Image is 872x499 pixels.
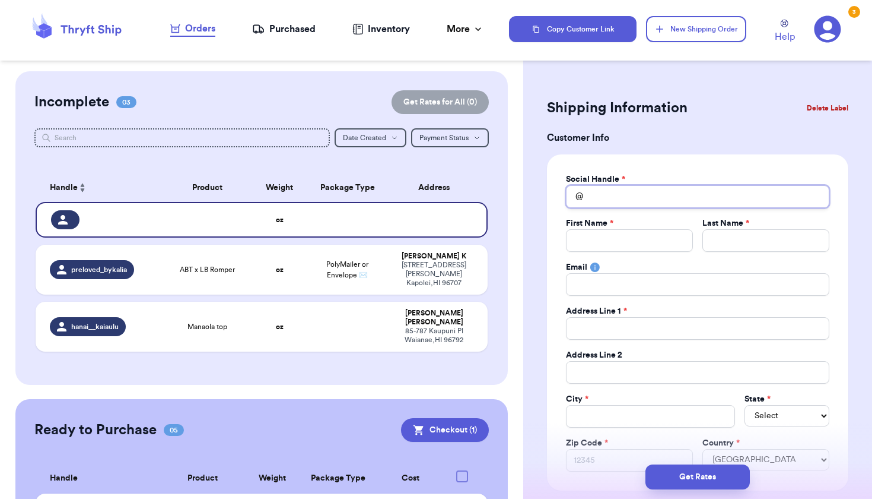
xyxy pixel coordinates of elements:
[547,131,848,145] h3: Customer Info
[335,128,406,147] button: Date Created
[170,21,215,37] a: Orders
[447,22,484,36] div: More
[802,95,853,121] button: Delete Label
[566,261,587,273] label: Email
[34,93,109,112] h2: Incomplete
[646,16,746,42] button: New Shipping Order
[276,266,284,273] strong: oz
[307,173,388,202] th: Package Type
[163,173,253,202] th: Product
[276,323,284,330] strong: oz
[566,393,588,405] label: City
[71,265,127,274] span: preloved_bykalia
[71,322,119,331] span: hanai__kaiaulu
[392,90,489,114] button: Get Rates for All (0)
[566,185,583,208] div: @
[343,134,386,141] span: Date Created
[566,437,608,449] label: Zip Code
[187,322,227,331] span: Manaola top
[299,463,378,494] th: Package Type
[775,20,795,44] a: Help
[34,421,157,440] h2: Ready to Purchase
[547,99,688,118] h2: Shipping Information
[34,128,329,147] input: Search
[378,463,444,494] th: Cost
[566,217,613,229] label: First Name
[566,449,693,472] input: 12345
[246,463,299,494] th: Weight
[645,465,750,489] button: Get Rates
[170,21,215,36] div: Orders
[566,349,622,361] label: Address Line 2
[116,96,136,108] span: 03
[848,6,860,18] div: 3
[50,182,78,194] span: Handle
[180,265,235,274] span: ABT x LB Romper
[814,15,841,43] a: 3
[395,261,473,288] div: [STREET_ADDRESS][PERSON_NAME] Kapolei , HI 96707
[164,424,184,436] span: 05
[158,463,246,494] th: Product
[702,437,740,449] label: Country
[411,128,489,147] button: Payment Status
[352,22,410,36] a: Inventory
[395,252,473,261] div: [PERSON_NAME] K
[78,181,87,195] button: Sort ascending
[419,134,469,141] span: Payment Status
[566,305,627,317] label: Address Line 1
[395,327,473,345] div: 85-787 Kaupuni Pl Waianae , HI 96792
[395,309,473,327] div: [PERSON_NAME] [PERSON_NAME]
[509,16,637,42] button: Copy Customer Link
[702,217,749,229] label: Last Name
[276,216,284,223] strong: oz
[775,30,795,44] span: Help
[566,173,625,185] label: Social Handle
[388,173,487,202] th: Address
[253,173,307,202] th: Weight
[744,393,771,405] label: State
[50,472,78,485] span: Handle
[401,418,489,442] button: Checkout (1)
[252,22,316,36] a: Purchased
[326,261,368,279] span: PolyMailer or Envelope ✉️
